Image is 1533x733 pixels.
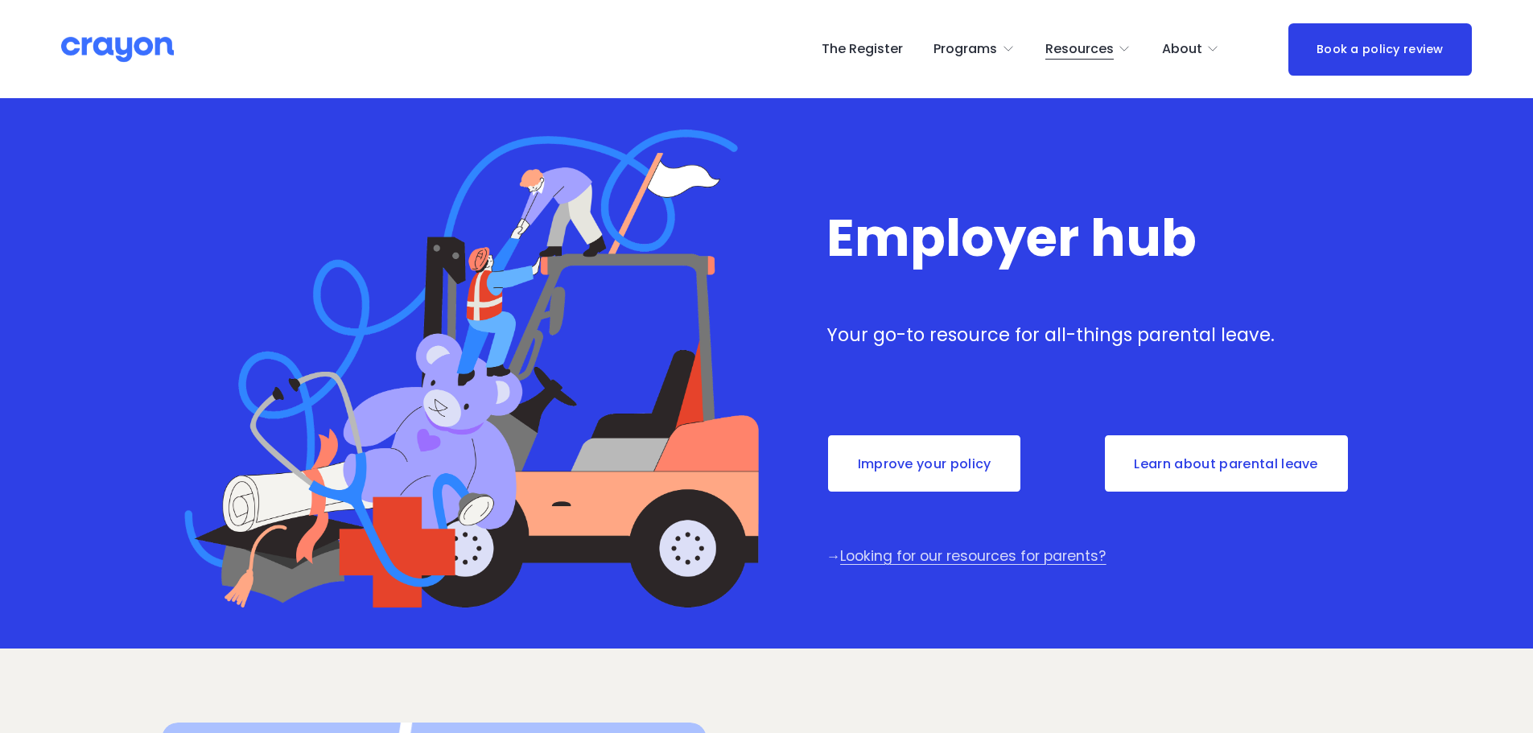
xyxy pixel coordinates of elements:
a: The Register [822,36,903,62]
a: Looking for our resources for parents? [840,546,1106,566]
a: Learn about parental leave [1103,434,1350,493]
span: → [826,546,841,566]
span: Resources [1045,38,1114,61]
a: Book a policy review [1288,23,1472,76]
a: folder dropdown [1045,36,1131,62]
a: folder dropdown [1162,36,1220,62]
span: About [1162,38,1202,61]
a: Improve your policy [826,434,1023,493]
img: Crayon [61,35,174,64]
a: folder dropdown [933,36,1015,62]
h1: Employer hub [826,211,1371,266]
span: Programs [933,38,997,61]
p: Your go-to resource for all-things parental leave. [826,322,1371,349]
